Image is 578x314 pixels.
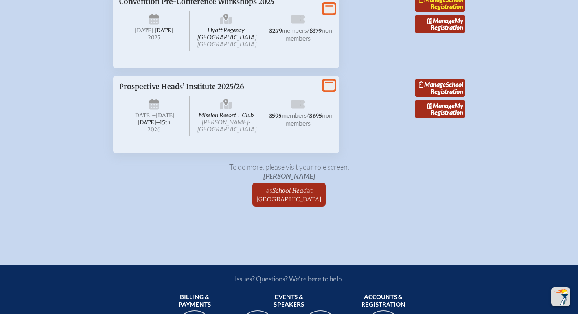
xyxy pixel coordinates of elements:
span: 2025 [125,35,183,41]
p: Issues? Questions? We’re here to help. [151,275,427,283]
span: [DATE]–⁠15th [138,119,171,126]
span: non-members [285,111,335,127]
span: [DATE] [135,27,153,34]
span: Manage [419,81,446,88]
span: Accounts & registration [355,293,412,309]
span: members [282,111,307,119]
span: $279 [269,28,282,34]
span: $595 [269,113,282,119]
span: Billing & payments [166,293,223,309]
a: ManageMy Registration [415,100,465,118]
span: $379 [309,28,322,34]
a: ManageMy Registration [415,15,465,33]
span: [GEOGRAPHIC_DATA] [197,40,256,48]
span: $695 [309,113,322,119]
span: Events & speakers [261,293,317,309]
span: Manage [427,102,455,109]
img: To the top [553,289,569,305]
span: Hyatt Regency [GEOGRAPHIC_DATA] [191,11,261,51]
span: at [307,186,313,194]
span: / [307,111,309,119]
span: –[DATE] [152,112,175,119]
p: To do more, please visit your role screen , [113,163,465,180]
span: [DATE] [133,112,152,119]
span: [PERSON_NAME]-[GEOGRAPHIC_DATA] [197,118,256,133]
span: as [266,186,272,194]
span: Mission Resort + Club [191,96,261,136]
span: members [282,26,307,34]
span: [GEOGRAPHIC_DATA] [256,196,322,203]
button: Scroll Top [551,287,570,306]
a: asSchool Headat[GEOGRAPHIC_DATA] [253,183,325,207]
span: Manage [427,17,455,24]
a: ManageSchool Registration [415,79,465,97]
span: / [307,26,309,34]
span: [DATE] [155,27,173,34]
p: Prospective Heads’ Institute 2025/26 [119,82,317,91]
span: School Head [272,187,307,194]
span: [PERSON_NAME] [263,172,315,180]
span: 2026 [125,127,183,133]
span: non-members [285,26,335,42]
